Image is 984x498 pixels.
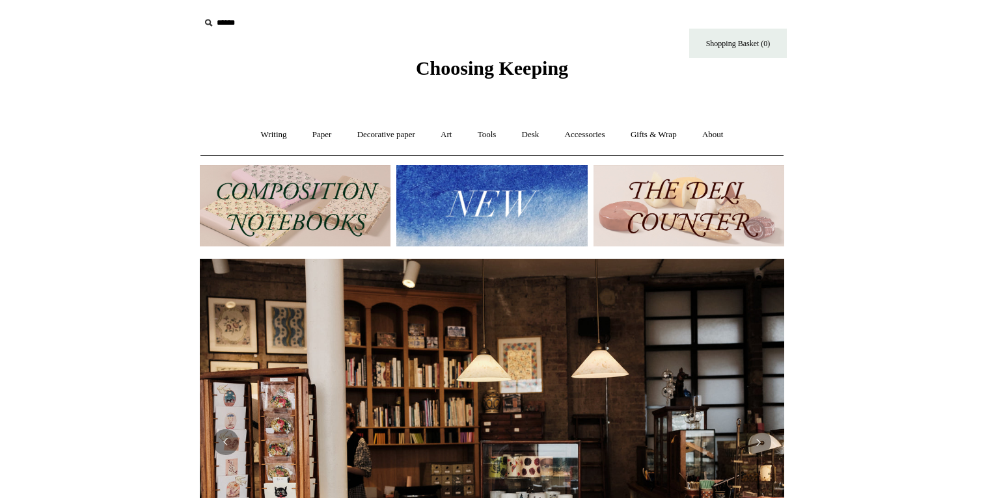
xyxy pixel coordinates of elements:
button: Previous [213,429,239,455]
a: Writing [249,118,299,152]
a: Decorative paper [346,118,427,152]
img: The Deli Counter [594,165,784,246]
a: Gifts & Wrap [619,118,689,152]
a: Choosing Keeping [416,68,568,77]
a: Tools [466,118,508,152]
a: Shopping Basket (0) [689,29,787,58]
img: 202302 Composition ledgers.jpg__PID:69722ee6-fa44-49dd-a067-31375e5d54ec [200,165,390,246]
a: Accessories [553,118,617,152]
img: New.jpg__PID:f73bdf93-380a-4a35-bcfe-7823039498e1 [396,165,587,246]
a: Paper [301,118,344,152]
a: About [690,118,735,152]
button: Next [745,429,771,455]
span: Choosing Keeping [416,57,568,79]
a: Art [429,118,463,152]
a: Desk [510,118,551,152]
